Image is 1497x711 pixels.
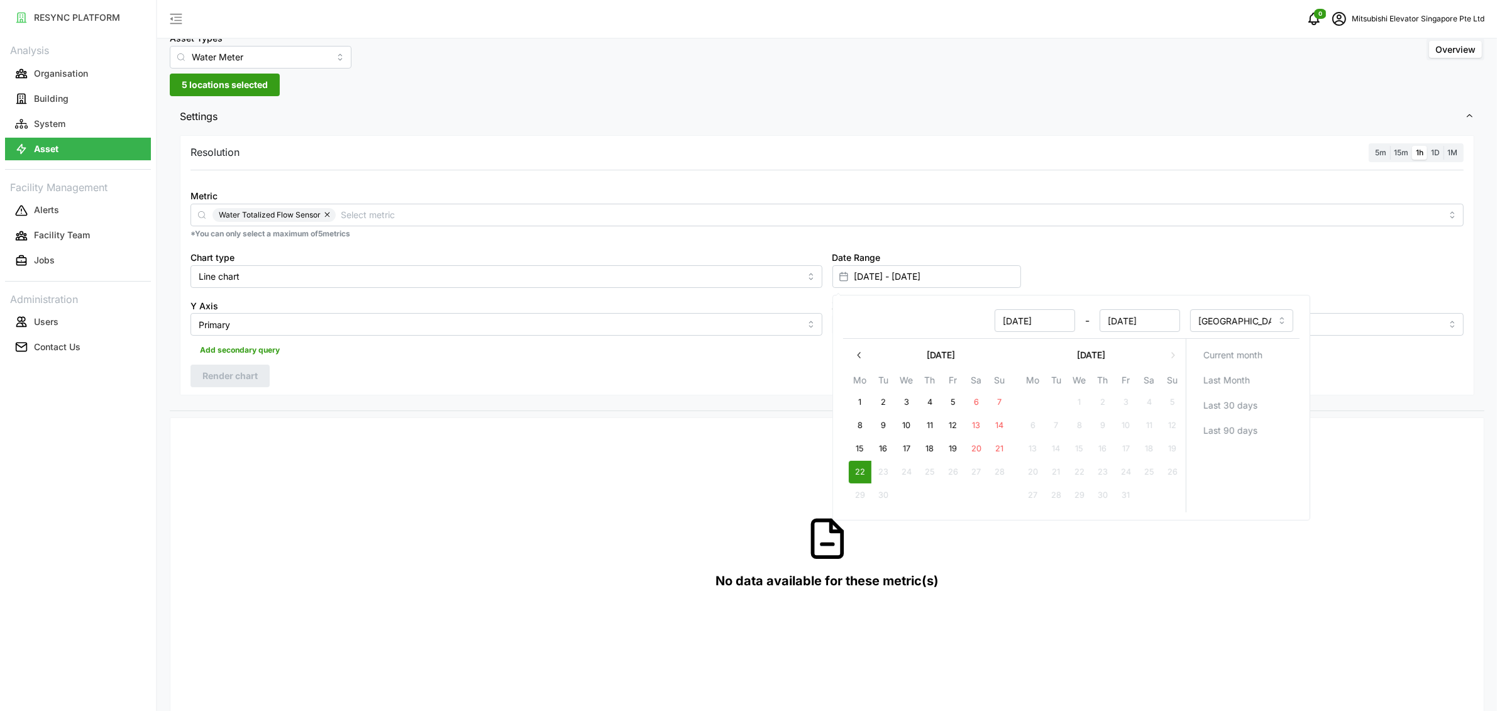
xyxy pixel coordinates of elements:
[1091,414,1113,437] button: 9 October 2025
[5,336,151,358] button: Contact Us
[1431,148,1440,157] span: 1D
[1114,461,1137,483] button: 24 October 2025
[191,341,289,360] button: Add secondary query
[1375,148,1386,157] span: 5m
[5,61,151,86] a: Organisation
[1161,461,1183,483] button: 26 October 2025
[191,299,218,313] label: Y Axis
[988,414,1010,437] button: 14 September 2025
[34,229,90,241] p: Facility Team
[1068,461,1090,483] button: 22 October 2025
[1161,438,1183,460] button: 19 October 2025
[871,414,894,437] button: 9 September 2025
[1068,484,1090,507] button: 29 October 2025
[170,74,280,96] button: 5 locations selected
[1394,148,1408,157] span: 15m
[5,248,151,273] a: Jobs
[964,414,987,437] button: 13 September 2025
[918,414,941,437] button: 11 September 2025
[5,224,151,247] button: Facility Team
[848,414,871,437] button: 8 September 2025
[5,40,151,58] p: Analysis
[5,309,151,334] a: Users
[170,132,1484,411] div: Settings
[202,365,258,387] span: Render chart
[1021,484,1044,507] button: 27 October 2025
[1068,373,1091,391] th: We
[1137,438,1160,460] button: 18 October 2025
[871,484,894,507] button: 30 September 2025
[34,92,69,105] p: Building
[1191,394,1295,417] button: Last 30 days
[1044,373,1068,391] th: Tu
[848,373,871,391] th: Mo
[5,87,151,110] button: Building
[941,391,964,414] button: 5 September 2025
[918,438,941,460] button: 18 September 2025
[1203,370,1249,391] span: Last Month
[871,373,895,391] th: Tu
[1191,419,1295,442] button: Last 90 days
[1318,9,1322,18] span: 0
[1161,391,1183,414] button: 5 October 2025
[34,254,55,267] p: Jobs
[848,484,871,507] button: 29 September 2025
[5,113,151,135] button: System
[1203,395,1257,416] span: Last 30 days
[191,145,240,160] p: Resolution
[1137,373,1161,391] th: Sa
[5,334,151,360] a: Contact Us
[848,461,871,483] button: 22 September 2025
[1114,414,1137,437] button: 10 October 2025
[1091,461,1113,483] button: 23 October 2025
[5,6,151,29] button: RESYNC PLATFORM
[832,295,1310,521] div: Select date range
[832,251,881,265] label: Date Range
[848,438,871,460] button: 15 September 2025
[5,5,151,30] a: RESYNC PLATFORM
[941,461,964,483] button: 26 September 2025
[191,265,822,288] input: Select chart type
[180,101,1465,132] span: Settings
[5,138,151,160] button: Asset
[191,365,270,387] button: Render chart
[341,207,1442,221] input: Select metric
[5,86,151,111] a: Building
[34,67,88,80] p: Organisation
[191,313,822,336] input: Select Y axis
[5,136,151,162] a: Asset
[848,391,871,414] button: 1 September 2025
[988,438,1010,460] button: 21 September 2025
[1447,148,1457,157] span: 1M
[34,316,58,328] p: Users
[1068,391,1090,414] button: 1 October 2025
[871,461,894,483] button: 23 September 2025
[34,118,65,130] p: System
[871,344,1011,367] button: [DATE]
[5,111,151,136] a: System
[941,438,964,460] button: 19 September 2025
[5,311,151,333] button: Users
[1114,484,1137,507] button: 31 October 2025
[941,414,964,437] button: 12 September 2025
[1203,420,1257,441] span: Last 90 days
[1114,391,1137,414] button: 3 October 2025
[964,461,987,483] button: 27 September 2025
[1435,44,1476,55] span: Overview
[34,204,59,216] p: Alerts
[918,373,941,391] th: Th
[964,391,987,414] button: 6 September 2025
[1137,461,1160,483] button: 25 October 2025
[988,461,1010,483] button: 28 September 2025
[964,373,988,391] th: Sa
[1203,344,1262,366] span: Current month
[1021,373,1044,391] th: Mo
[895,373,918,391] th: We
[1044,461,1067,483] button: 21 October 2025
[1068,438,1090,460] button: 15 October 2025
[5,177,151,196] p: Facility Management
[1091,484,1113,507] button: 30 October 2025
[895,461,917,483] button: 24 September 2025
[1327,6,1352,31] button: schedule
[1352,13,1484,25] p: Mitsubishi Elevator Singapore Pte Ltd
